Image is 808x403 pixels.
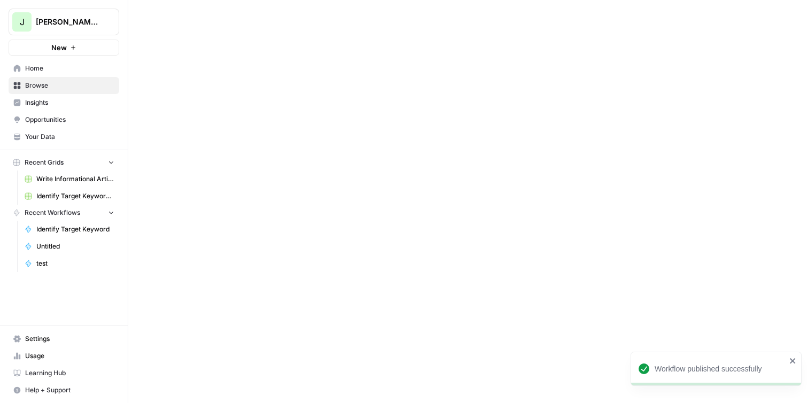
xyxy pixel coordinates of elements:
[25,385,114,395] span: Help + Support
[9,128,119,145] a: Your Data
[9,111,119,128] a: Opportunities
[25,208,80,218] span: Recent Workflows
[36,17,100,27] span: [PERSON_NAME] - Example
[9,40,119,56] button: New
[20,255,119,272] a: test
[25,351,114,361] span: Usage
[9,94,119,111] a: Insights
[655,363,786,374] div: Workflow published successfully
[9,382,119,399] button: Help + Support
[36,174,114,184] span: Write Informational Article
[25,115,114,125] span: Opportunities
[51,42,67,53] span: New
[9,347,119,365] a: Usage
[9,9,119,35] button: Workspace: Jeremy - Example
[25,81,114,90] span: Browse
[9,330,119,347] a: Settings
[36,242,114,251] span: Untitled
[25,132,114,142] span: Your Data
[789,356,797,365] button: close
[20,238,119,255] a: Untitled
[20,170,119,188] a: Write Informational Article
[25,334,114,344] span: Settings
[20,188,119,205] a: Identify Target Keyword Grid
[25,368,114,378] span: Learning Hub
[36,224,114,234] span: Identify Target Keyword
[9,205,119,221] button: Recent Workflows
[9,154,119,170] button: Recent Grids
[20,15,25,28] span: J
[25,98,114,107] span: Insights
[25,158,64,167] span: Recent Grids
[9,60,119,77] a: Home
[9,365,119,382] a: Learning Hub
[36,259,114,268] span: test
[9,77,119,94] a: Browse
[20,221,119,238] a: Identify Target Keyword
[36,191,114,201] span: Identify Target Keyword Grid
[25,64,114,73] span: Home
